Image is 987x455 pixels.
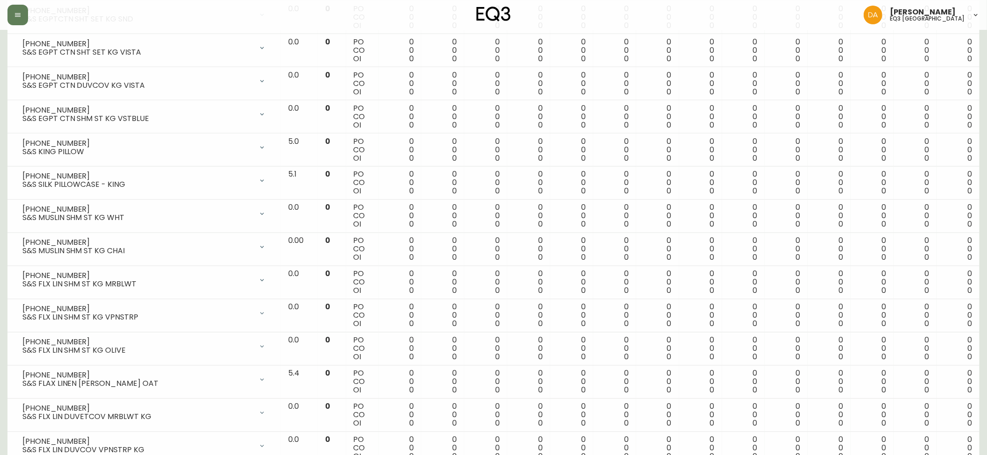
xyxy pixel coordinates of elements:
[858,270,886,295] div: 0 0
[538,53,543,64] span: 0
[772,270,800,295] div: 0 0
[795,252,800,263] span: 0
[495,120,500,130] span: 0
[795,86,800,97] span: 0
[901,204,929,229] div: 0 0
[687,137,715,163] div: 0 0
[429,71,457,96] div: 0 0
[815,38,843,63] div: 0 0
[730,270,758,295] div: 0 0
[815,71,843,96] div: 0 0
[15,104,273,125] div: [PHONE_NUMBER]S&S EGPT CTN SHM ST KG VSTBLUE
[538,86,543,97] span: 0
[730,104,758,129] div: 0 0
[795,186,800,197] span: 0
[967,86,972,97] span: 0
[325,136,330,147] span: 0
[601,71,629,96] div: 0 0
[22,172,253,181] div: [PHONE_NUMBER]
[944,137,972,163] div: 0 0
[601,137,629,163] div: 0 0
[476,7,511,21] img: logo
[354,285,362,296] span: OI
[838,252,843,263] span: 0
[354,71,371,96] div: PO CO
[967,285,972,296] span: 0
[472,270,500,295] div: 0 0
[687,71,715,96] div: 0 0
[710,53,715,64] span: 0
[772,237,800,262] div: 0 0
[22,371,253,380] div: [PHONE_NUMBER]
[667,186,672,197] span: 0
[538,153,543,164] span: 0
[710,252,715,263] span: 0
[22,40,253,48] div: [PHONE_NUMBER]
[687,38,715,63] div: 0 0
[944,270,972,295] div: 0 0
[924,120,929,130] span: 0
[515,71,543,96] div: 0 0
[386,38,414,63] div: 0 0
[924,252,929,263] span: 0
[354,137,371,163] div: PO CO
[601,171,629,196] div: 0 0
[409,285,414,296] span: 0
[22,206,253,214] div: [PHONE_NUMBER]
[22,405,253,413] div: [PHONE_NUMBER]
[354,38,371,63] div: PO CO
[409,186,414,197] span: 0
[601,237,629,262] div: 0 0
[22,106,253,114] div: [PHONE_NUMBER]
[325,169,330,180] span: 0
[538,219,543,230] span: 0
[22,148,253,156] div: S&S KING PILLOW
[558,71,586,96] div: 0 0
[558,137,586,163] div: 0 0
[838,219,843,230] span: 0
[601,270,629,295] div: 0 0
[881,153,886,164] span: 0
[515,171,543,196] div: 0 0
[730,171,758,196] div: 0 0
[515,237,543,262] div: 0 0
[15,137,273,158] div: [PHONE_NUMBER]S&S KING PILLOW
[515,204,543,229] div: 0 0
[538,285,543,296] span: 0
[881,219,886,230] span: 0
[858,104,886,129] div: 0 0
[667,86,672,97] span: 0
[15,237,273,257] div: [PHONE_NUMBER]S&S MUSLIN SHM ST KG CHAI
[624,252,629,263] span: 0
[15,303,273,324] div: [PHONE_NUMBER]S&S FLX LIN SHM ST KG VPNSTRP
[281,167,318,200] td: 5.1
[967,153,972,164] span: 0
[710,120,715,130] span: 0
[858,137,886,163] div: 0 0
[354,252,362,263] span: OI
[495,153,500,164] span: 0
[667,219,672,230] span: 0
[901,137,929,163] div: 0 0
[386,270,414,295] div: 0 0
[515,38,543,63] div: 0 0
[687,204,715,229] div: 0 0
[772,38,800,63] div: 0 0
[386,137,414,163] div: 0 0
[409,53,414,64] span: 0
[644,237,672,262] div: 0 0
[644,38,672,63] div: 0 0
[515,104,543,129] div: 0 0
[667,285,672,296] span: 0
[281,34,318,67] td: 0.0
[452,53,457,64] span: 0
[730,237,758,262] div: 0 0
[386,171,414,196] div: 0 0
[15,171,273,191] div: [PHONE_NUMBER]S&S SILK PILLOWCASE - KING
[15,336,273,357] div: [PHONE_NUMBER]S&S FLX LIN SHM ST KG OLIVE
[429,137,457,163] div: 0 0
[881,285,886,296] span: 0
[281,134,318,167] td: 5.0
[15,38,273,58] div: [PHONE_NUMBER]S&S EGPT CTN SHT SET KG VISTA
[967,120,972,130] span: 0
